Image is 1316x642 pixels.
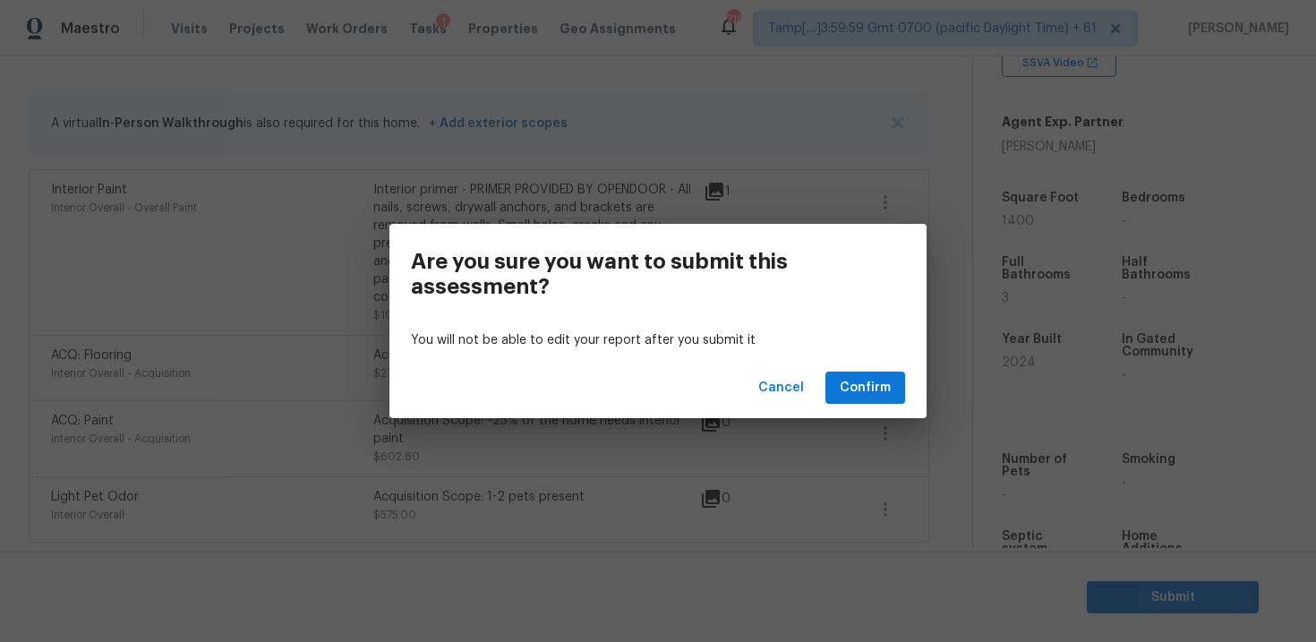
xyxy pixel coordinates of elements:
span: Cancel [758,377,804,399]
button: Cancel [751,372,811,405]
span: Confirm [840,377,891,399]
button: Confirm [825,372,905,405]
h3: Are you sure you want to submit this assessment? [411,249,825,299]
p: You will not be able to edit your report after you submit it [411,331,905,350]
